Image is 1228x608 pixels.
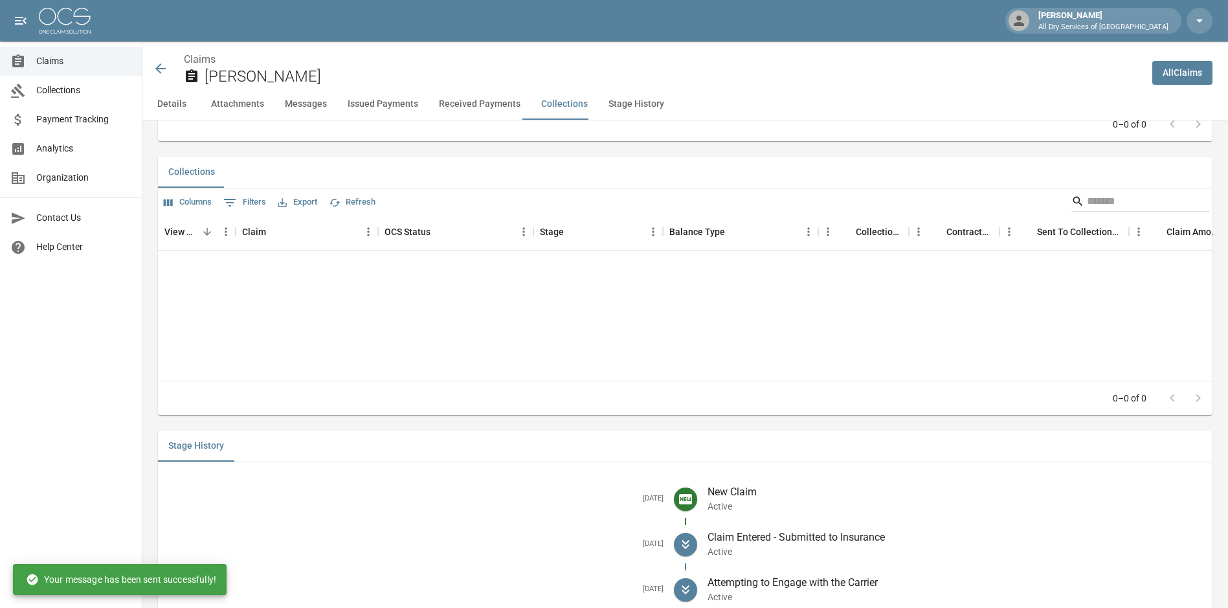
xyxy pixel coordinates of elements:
div: Sent To Collections Date [1037,214,1122,250]
button: Export [274,192,320,212]
span: Claims [36,54,131,68]
span: Contact Us [36,211,131,225]
button: Details [142,89,201,120]
p: Active [708,591,1203,603]
button: Menu [999,222,1019,242]
h5: [DATE] [168,585,664,594]
div: [PERSON_NAME] [1033,9,1174,32]
div: View Collection [158,214,236,250]
button: Sort [430,223,449,241]
div: related-list tabs [158,157,1212,188]
button: Sort [838,223,856,241]
button: Sort [198,223,216,241]
div: Balance Type [663,214,818,250]
button: Attachments [201,89,274,120]
button: Sort [266,223,284,241]
button: Menu [514,222,533,242]
button: Collections [158,157,225,188]
div: Claim [242,214,266,250]
button: Menu [359,222,378,242]
button: Stage History [158,431,234,462]
button: Stage History [598,89,675,120]
button: Issued Payments [337,89,429,120]
p: Attempting to Engage with the Carrier [708,575,1203,591]
button: Received Payments [429,89,531,120]
button: Sort [564,223,582,241]
button: Menu [216,222,236,242]
div: related-list tabs [158,431,1212,462]
p: Active [708,500,1203,513]
div: View Collection [164,214,198,250]
span: Organization [36,171,131,185]
button: Sort [1019,223,1037,241]
div: Claim Amount [1167,214,1220,250]
button: Menu [1129,222,1148,242]
button: Sort [928,223,946,241]
div: Claim [236,214,378,250]
button: Messages [274,89,337,120]
div: OCS Status [385,214,430,250]
button: Show filters [220,192,269,213]
span: Help Center [36,240,131,254]
button: Refresh [326,192,379,212]
p: Active [708,545,1203,558]
span: Collections [36,84,131,97]
h5: [DATE] [168,494,664,504]
div: OCS Status [378,214,533,250]
button: Sort [1148,223,1167,241]
p: All Dry Services of [GEOGRAPHIC_DATA] [1038,22,1168,33]
p: New Claim [708,484,1203,500]
div: Search [1071,191,1210,214]
button: Menu [909,222,928,242]
button: Menu [643,222,663,242]
div: Balance Type [669,214,725,250]
nav: breadcrumb [184,52,1142,67]
div: Collections Fee [856,214,902,250]
div: anchor tabs [142,89,1228,120]
div: Stage [533,214,663,250]
button: Collections [531,89,598,120]
button: Sort [725,223,743,241]
div: Your message has been sent successfully! [26,568,216,591]
div: Sent To Collections Date [999,214,1129,250]
p: 0–0 of 0 [1113,118,1146,131]
a: AllClaims [1152,61,1212,85]
div: Contractor Amount [946,214,993,250]
h2: [PERSON_NAME] [205,67,1142,86]
div: Claim Amount [1129,214,1226,250]
p: 0–0 of 0 [1113,392,1146,405]
button: Select columns [161,192,215,212]
img: ocs-logo-white-transparent.png [39,8,91,34]
span: Payment Tracking [36,113,131,126]
button: Menu [818,222,838,242]
button: open drawer [8,8,34,34]
button: Menu [799,222,818,242]
h5: [DATE] [168,539,664,549]
div: Stage [540,214,564,250]
p: Claim Entered - Submitted to Insurance [708,530,1203,545]
div: Contractor Amount [909,214,999,250]
span: Analytics [36,142,131,155]
div: Collections Fee [818,214,909,250]
a: Claims [184,53,216,65]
